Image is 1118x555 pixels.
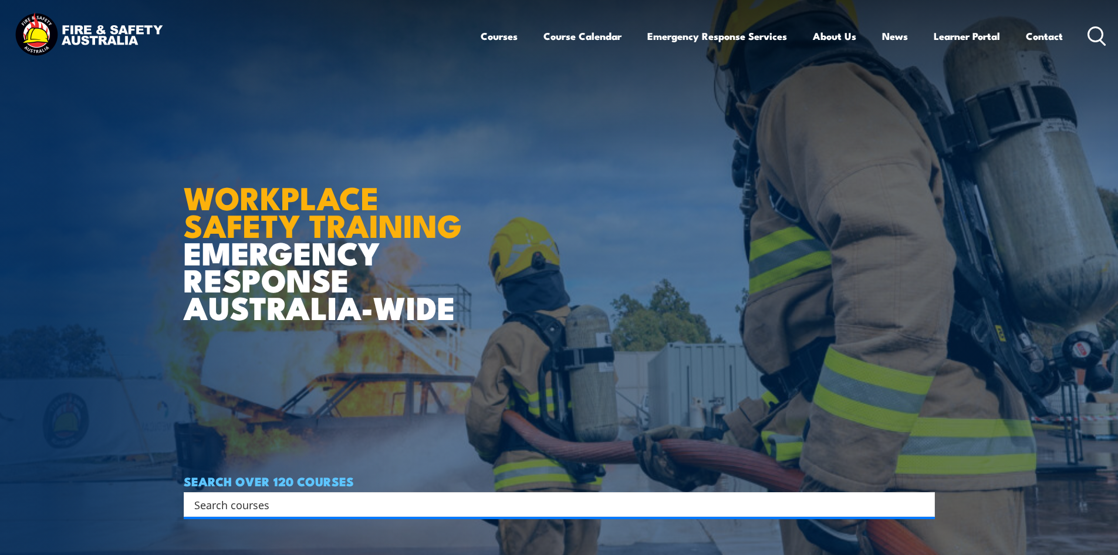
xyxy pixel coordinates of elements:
[481,21,518,52] a: Courses
[914,496,931,513] button: Search magnifier button
[184,154,471,321] h1: EMERGENCY RESPONSE AUSTRALIA-WIDE
[1026,21,1063,52] a: Contact
[934,21,1000,52] a: Learner Portal
[194,496,909,513] input: Search input
[813,21,856,52] a: About Us
[184,475,935,487] h4: SEARCH OVER 120 COURSES
[882,21,908,52] a: News
[197,496,911,513] form: Search form
[184,172,462,248] strong: WORKPLACE SAFETY TRAINING
[543,21,622,52] a: Course Calendar
[647,21,787,52] a: Emergency Response Services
